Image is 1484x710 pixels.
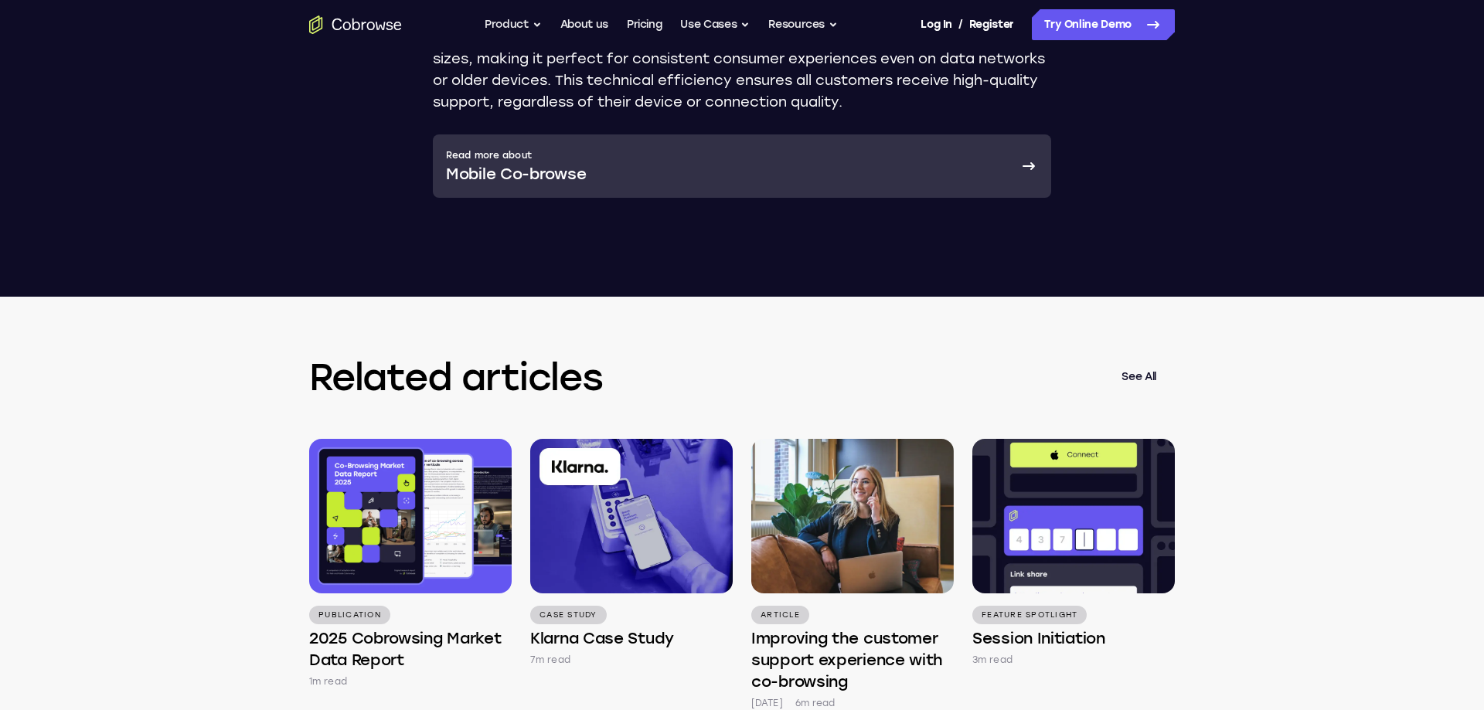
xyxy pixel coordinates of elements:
[972,439,1175,593] img: Session Initiation
[309,627,512,671] h4: 2025 Cobrowsing Market Data Report
[530,439,733,593] img: Klarna Case Study
[972,652,1013,668] p: 3m read
[958,15,963,34] span: /
[309,352,1103,402] h3: Related articles
[309,439,512,689] a: Publication 2025 Cobrowsing Market Data Report 1m read
[768,9,838,40] button: Resources
[530,627,674,649] h4: Klarna Case Study
[751,627,954,692] h4: Improving the customer support experience with co-browsing
[309,15,402,34] a: Go to the home page
[530,439,733,668] a: Case Study Klarna Case Study 7m read
[972,439,1175,668] a: Feature Spotlight Session Initiation 3m read
[309,606,390,624] p: Publication
[627,9,662,40] a: Pricing
[446,163,586,185] p: Mobile Co-browse
[530,652,570,668] p: 7m read
[1032,9,1175,40] a: Try Online Demo
[309,439,512,593] img: 2025 Cobrowsing Market Data Report
[972,627,1105,649] h4: Session Initiation
[921,9,951,40] a: Log In
[485,9,542,40] button: Product
[433,26,1051,113] p: Cobrowse technology is designed with low bandwidth requirements and small SDK sizes, making it pe...
[972,606,1087,624] p: Feature Spotlight
[751,606,809,624] p: Article
[969,9,1014,40] a: Register
[751,439,954,593] img: Improving the customer support experience with co-browsing
[530,606,607,624] p: Case Study
[560,9,608,40] a: About us
[1103,358,1175,396] a: See All
[680,9,750,40] button: Use Cases
[446,148,586,163] p: Read more about
[309,674,347,689] p: 1m read
[433,134,1051,198] a: Read more about Mobile Co-browse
